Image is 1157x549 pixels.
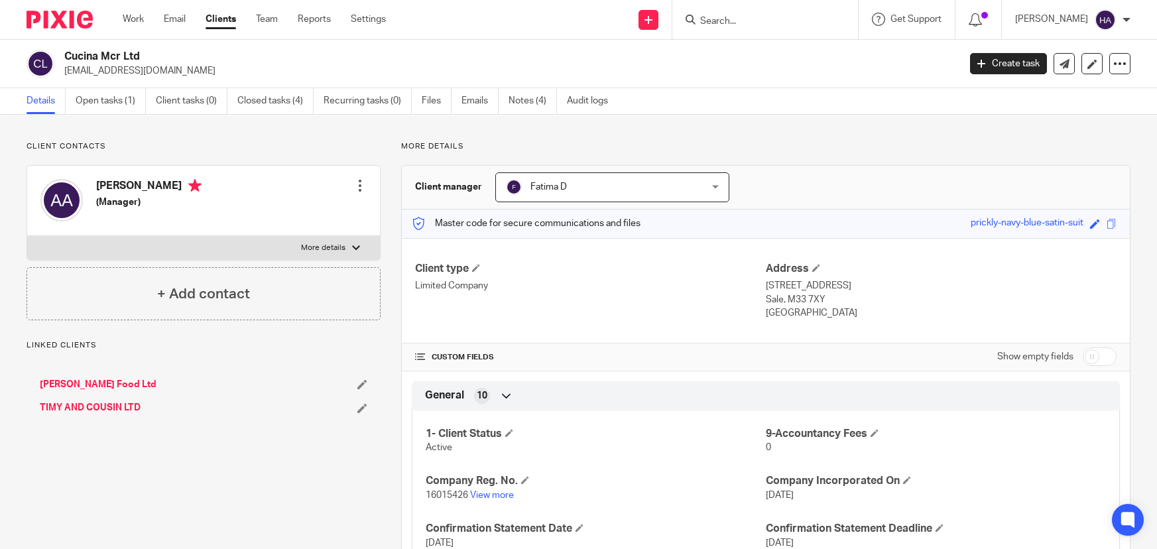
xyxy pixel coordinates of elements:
[256,13,278,26] a: Team
[426,538,454,548] span: [DATE]
[422,88,452,114] a: Files
[426,491,468,500] span: 16015426
[206,13,236,26] a: Clients
[567,88,618,114] a: Audit logs
[766,306,1117,320] p: [GEOGRAPHIC_DATA]
[401,141,1130,152] p: More details
[766,491,794,500] span: [DATE]
[40,179,83,221] img: svg%3E
[530,182,567,192] span: Fatima D
[298,13,331,26] a: Reports
[27,141,381,152] p: Client contacts
[96,179,202,196] h4: [PERSON_NAME]
[997,350,1073,363] label: Show empty fields
[470,491,514,500] a: View more
[971,216,1083,231] div: prickly-navy-blue-satin-suit
[699,16,818,28] input: Search
[156,88,227,114] a: Client tasks (0)
[27,50,54,78] img: svg%3E
[96,196,202,209] h5: (Manager)
[351,13,386,26] a: Settings
[426,522,766,536] h4: Confirmation Statement Date
[426,427,766,441] h4: 1- Client Status
[766,522,1106,536] h4: Confirmation Statement Deadline
[766,538,794,548] span: [DATE]
[164,13,186,26] a: Email
[157,284,250,304] h4: + Add contact
[509,88,557,114] a: Notes (4)
[324,88,412,114] a: Recurring tasks (0)
[766,293,1117,306] p: Sale, M33 7XY
[415,352,766,363] h4: CUSTOM FIELDS
[40,401,141,414] a: TIMY AND COUSIN LTD
[477,389,487,402] span: 10
[301,243,345,253] p: More details
[426,474,766,488] h4: Company Reg. No.
[27,11,93,29] img: Pixie
[64,64,950,78] p: [EMAIL_ADDRESS][DOMAIN_NAME]
[27,88,66,114] a: Details
[426,443,452,452] span: Active
[766,262,1117,276] h4: Address
[27,340,381,351] p: Linked clients
[415,262,766,276] h4: Client type
[766,279,1117,292] p: [STREET_ADDRESS]
[766,443,771,452] span: 0
[415,180,482,194] h3: Client manager
[970,53,1047,74] a: Create task
[1015,13,1088,26] p: [PERSON_NAME]
[766,474,1106,488] h4: Company Incorporated On
[415,279,766,292] p: Limited Company
[76,88,146,114] a: Open tasks (1)
[890,15,942,24] span: Get Support
[506,179,522,195] img: svg%3E
[412,217,640,230] p: Master code for secure communications and files
[766,427,1106,441] h4: 9-Accountancy Fees
[425,389,464,402] span: General
[237,88,314,114] a: Closed tasks (4)
[188,179,202,192] i: Primary
[1095,9,1116,30] img: svg%3E
[123,13,144,26] a: Work
[64,50,773,64] h2: Cucina Mcr Ltd
[461,88,499,114] a: Emails
[40,378,156,391] a: [PERSON_NAME] Food Ltd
